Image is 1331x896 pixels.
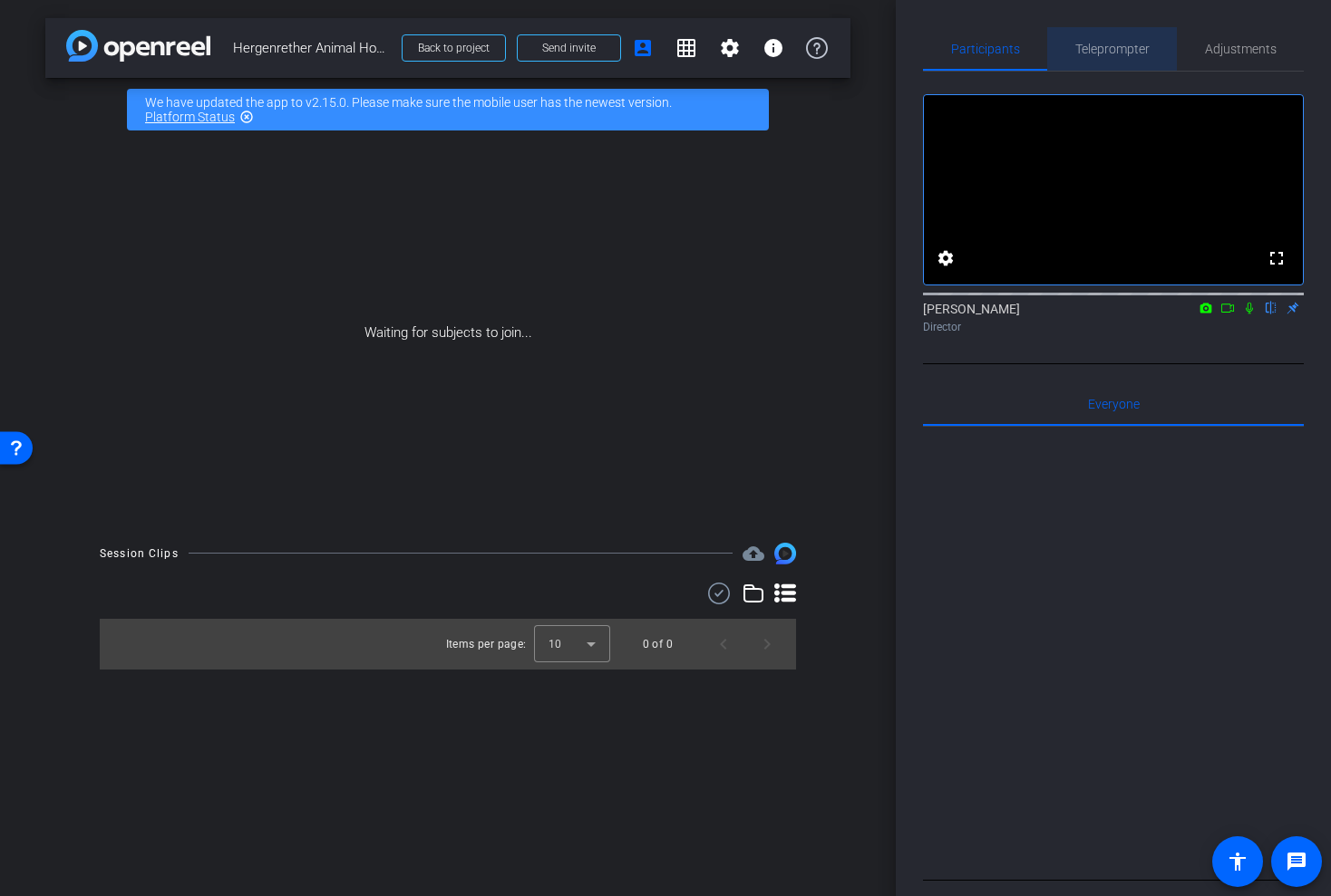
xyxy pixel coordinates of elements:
[1260,299,1282,315] mat-icon: flip
[719,37,741,59] mat-icon: settings
[643,635,673,653] div: 0 of 0
[923,300,1304,335] div: [PERSON_NAME]
[1088,398,1140,410] span: Everyone
[1286,851,1307,872] mat-icon: message
[1205,43,1277,55] span: Adjustments
[45,141,850,525] div: Waiting for subjects to join...
[951,43,1020,55] span: Participants
[100,544,179,563] div: Session Clips
[418,42,490,54] span: Back to project
[127,89,769,130] div: We have updated the app to v2.15.0. Please make sure the mobile user has the newest version.
[702,622,745,666] button: Previous page
[66,30,210,62] img: app-logo
[1266,247,1287,269] mat-icon: fullscreen
[774,543,796,564] img: Session clips
[923,319,1304,335] div: Director
[402,34,506,62] button: Back to project
[675,37,697,59] mat-icon: grid_on
[743,543,764,564] span: Destinations for your clips
[632,37,654,59] mat-icon: account_box
[446,635,527,653] div: Items per page:
[542,41,596,55] span: Send invite
[763,37,784,59] mat-icon: info
[935,247,957,269] mat-icon: settings
[745,622,789,666] button: Next page
[145,110,235,124] a: Platform Status
[743,543,764,564] mat-icon: cloud_upload
[1075,43,1150,55] span: Teleprompter
[1227,851,1248,872] mat-icon: accessibility
[233,30,391,66] span: Hergenrether Animal Hospital_
[239,110,254,124] mat-icon: highlight_off
[517,34,621,62] button: Send invite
